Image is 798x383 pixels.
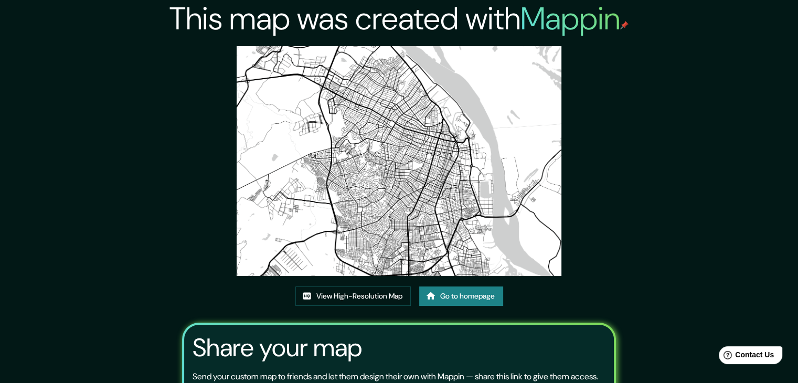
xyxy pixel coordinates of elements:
img: mappin-pin [620,21,629,29]
a: Go to homepage [419,286,503,306]
img: created-map [237,46,561,276]
h3: Share your map [193,333,362,363]
p: Send your custom map to friends and let them design their own with Mappin — share this link to gi... [193,370,598,383]
iframe: Help widget launcher [705,342,786,371]
a: View High-Resolution Map [295,286,411,306]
